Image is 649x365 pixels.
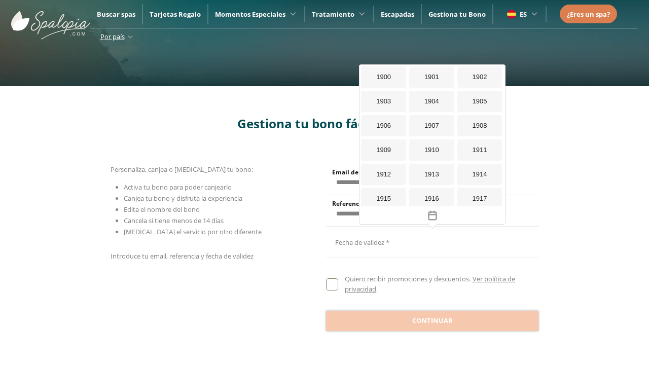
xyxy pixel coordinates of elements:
div: 1904 [409,91,454,112]
span: Quiero recibir promociones y descuentos. [345,274,471,283]
a: Buscar spas [97,10,135,19]
div: 1907 [409,115,454,136]
span: Canjea tu bono y disfruta la experiencia [124,194,242,203]
span: Continuar [412,316,453,326]
div: 1915 [361,188,406,209]
div: 1909 [361,139,406,161]
span: Edita el nombre del bono [124,205,200,214]
div: 1914 [457,164,502,185]
div: 1913 [409,164,454,185]
span: ¿Eres un spa? [567,10,610,19]
a: Ver política de privacidad [345,274,515,294]
span: Personaliza, canjea o [MEDICAL_DATA] tu bono: [111,165,253,174]
a: ¿Eres un spa? [567,9,610,20]
a: Escapadas [381,10,414,19]
button: Continuar [326,311,538,331]
button: Toggle overlay [359,206,505,224]
div: 1908 [457,115,502,136]
div: 1900 [361,66,406,88]
div: 1912 [361,164,406,185]
div: 1901 [409,66,454,88]
a: Gestiona tu Bono [428,10,486,19]
div: 1916 [409,188,454,209]
span: [MEDICAL_DATA] el servicio por otro diferente [124,227,262,236]
span: Activa tu bono para poder canjearlo [124,182,232,192]
span: Introduce tu email, referencia y fecha de validez [111,251,254,261]
span: Gestiona tu bono fácilmente [237,115,412,132]
span: Cancela si tiene menos de 14 días [124,216,224,225]
a: Tarjetas Regalo [150,10,201,19]
div: 1902 [457,66,502,88]
div: 1917 [457,188,502,209]
div: 1911 [457,139,502,161]
img: ImgLogoSpalopia.BvClDcEz.svg [11,1,90,40]
div: 1910 [409,139,454,161]
div: 1905 [457,91,502,112]
span: Por país [100,32,125,41]
div: 1903 [361,91,406,112]
div: 1906 [361,115,406,136]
